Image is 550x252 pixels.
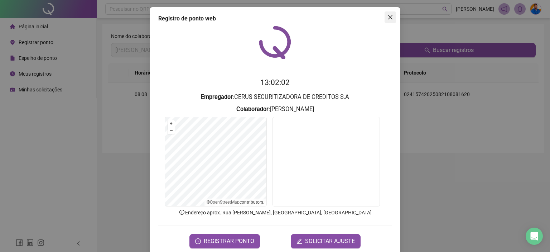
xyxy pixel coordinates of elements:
img: QRPoint [259,26,291,59]
span: clock-circle [195,238,201,244]
strong: Colaborador [236,106,269,113]
div: Open Intercom Messenger [526,228,543,245]
button: – [168,127,175,134]
div: Registro de ponto web [158,14,392,23]
h3: : [PERSON_NAME] [158,105,392,114]
button: editSOLICITAR AJUSTE [291,234,361,248]
button: Close [385,11,396,23]
span: info-circle [179,209,185,215]
strong: Empregador [201,94,233,100]
a: OpenStreetMap [210,200,240,205]
span: close [387,14,393,20]
span: edit [296,238,302,244]
button: + [168,120,175,127]
span: SOLICITAR AJUSTE [305,237,355,246]
li: © contributors. [207,200,264,205]
time: 13:02:02 [260,78,290,87]
span: REGISTRAR PONTO [204,237,254,246]
button: REGISTRAR PONTO [189,234,260,248]
p: Endereço aprox. : Rua [PERSON_NAME], [GEOGRAPHIC_DATA], [GEOGRAPHIC_DATA] [158,209,392,217]
h3: : CERUS SECURITIZADORA DE CREDITOS S.A [158,92,392,102]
